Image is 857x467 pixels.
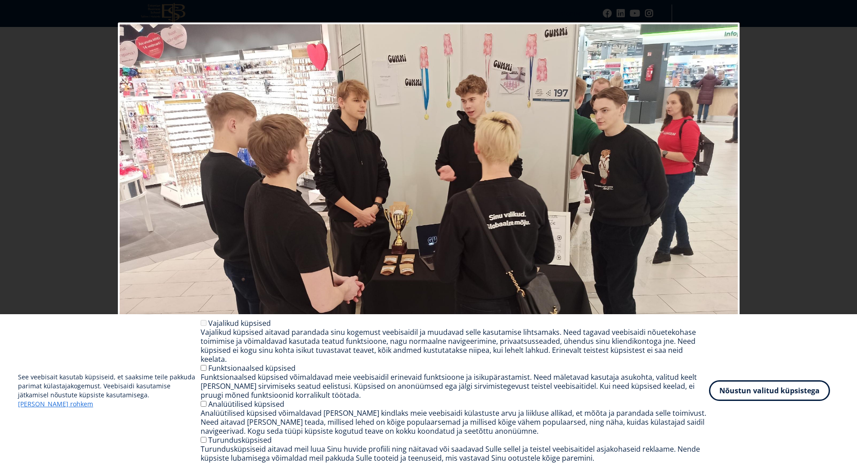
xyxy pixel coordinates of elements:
[208,318,271,328] label: Vajalikud küpsised
[709,380,830,401] button: Nõustun valitud küpsistega
[208,399,284,409] label: Analüütilised küpsised
[208,435,272,445] label: Turundusküpsised
[18,373,201,409] p: See veebisait kasutab küpsiseid, et saaksime teile pakkuda parimat külastajakogemust. Veebisaidi ...
[201,373,709,400] div: Funktsionaalsed küpsised võimaldavad meie veebisaidil erinevaid funktsioone ja isikupärastamist. ...
[208,363,296,373] label: Funktsionaalsed küpsised
[201,409,709,436] div: Analüütilised küpsised võimaldavad [PERSON_NAME] kindlaks meie veebisaidi külastuste arvu ja liik...
[18,400,93,409] a: [PERSON_NAME] rohkem
[201,328,709,364] div: Vajalikud küpsised aitavad parandada sinu kogemust veebisaidil ja muudavad selle kasutamise lihts...
[201,445,709,463] div: Turundusküpsiseid aitavad meil luua Sinu huvide profiili ning näitavad või saadavad Sulle sellel ...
